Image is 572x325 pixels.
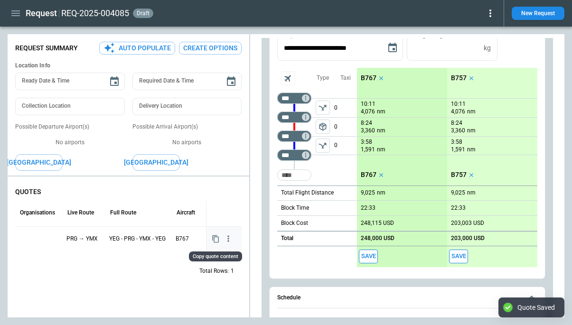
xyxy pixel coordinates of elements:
span: Type of sector [316,101,330,115]
div: Full Route [110,209,136,216]
h6: Location Info [15,62,242,69]
p: 0 [334,99,357,117]
div: Live Route [67,209,94,216]
span: Type of sector [316,120,330,134]
div: Too short [277,169,311,181]
h6: Total [281,235,293,241]
p: nm [467,108,476,116]
button: Save [449,250,468,263]
p: 10:11 [451,101,466,108]
p: Possible Arrival Airport(s) [132,123,242,131]
label: Cargo Weight [413,31,448,39]
button: left aligned [316,120,330,134]
p: 248,000 USD [361,235,394,242]
p: 3,360 [451,127,465,135]
h2: REQ-2025-004085 [61,8,129,19]
p: 8:24 [451,120,462,127]
p: nm [467,146,476,154]
p: 22:33 [361,204,375,212]
p: 203,003 USD [451,220,484,227]
p: 3,360 [361,127,375,135]
div: Too short [277,130,311,142]
button: left aligned [316,101,330,115]
p: nm [377,127,385,135]
div: Not found [277,93,311,104]
div: Organisations [20,209,55,216]
p: 203,000 USD [451,235,485,242]
p: YEG - PRG - YMX - YEG [109,235,168,243]
p: 8:24 [361,120,372,127]
p: 1,591 [451,146,465,154]
div: Too short [277,111,311,123]
p: 4,076 [451,108,465,116]
button: Save [359,250,378,263]
p: No airports [132,139,242,147]
span: Type of sector [316,139,330,153]
p: 3:58 [361,139,372,146]
button: Choose date, selected date is Oct 10, 2025 [383,38,402,57]
p: Total Rows: [199,267,229,275]
p: 22:33 [451,204,466,212]
p: B767 [176,235,206,243]
p: Block Time [281,204,309,212]
p: Taxi [340,74,351,82]
button: left aligned [316,139,330,153]
button: Choose date [222,72,241,91]
p: kg [484,44,491,52]
p: Request Summary [15,44,78,52]
span: package_2 [318,122,328,131]
p: Possible Departure Airport(s) [15,123,125,131]
p: nm [377,189,385,197]
p: B767 [361,171,376,179]
button: Choose date [105,72,124,91]
span: Save this aircraft quote and copy details to clipboard [449,250,468,263]
button: [GEOGRAPHIC_DATA] [132,154,180,171]
span: draft [135,10,151,17]
p: 9,025 [361,189,375,196]
p: No airports [15,139,125,147]
p: Block Cost [281,219,308,227]
p: QUOTES [15,188,242,196]
div: Too short [277,149,311,161]
p: 1 [231,267,234,275]
button: [GEOGRAPHIC_DATA] [15,154,63,171]
p: nm [377,146,385,154]
button: Schedule [277,287,537,309]
p: Type [317,74,329,82]
p: nm [467,127,476,135]
p: 10:11 [361,101,375,108]
p: 248,115 USD [361,220,394,227]
p: 0 [334,137,357,155]
span: Aircraft selection [281,71,295,85]
div: Aircraft [177,209,195,216]
h1: Request [26,8,57,19]
p: 9,025 [451,189,465,196]
span: Save this aircraft quote and copy details to clipboard [359,250,378,263]
button: Copy quote content [210,233,222,245]
p: B757 [451,171,467,179]
p: PRG → YMX [66,235,102,243]
p: 3:58 [451,139,462,146]
button: Create Options [179,42,242,55]
p: Total Flight Distance [281,189,334,197]
p: 0 [334,118,357,136]
p: 4,076 [361,108,375,116]
p: nm [377,108,385,116]
h6: Schedule [277,295,300,301]
div: scrollable content [357,68,537,267]
label: Departure time [284,31,323,39]
p: nm [467,189,476,197]
div: Copy quote content [189,251,242,261]
button: New Request [512,7,564,20]
p: B757 [451,74,467,82]
p: B767 [361,74,376,82]
div: Quote Saved [517,303,555,312]
p: 1,591 [361,146,375,154]
button: Auto Populate [99,42,175,55]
